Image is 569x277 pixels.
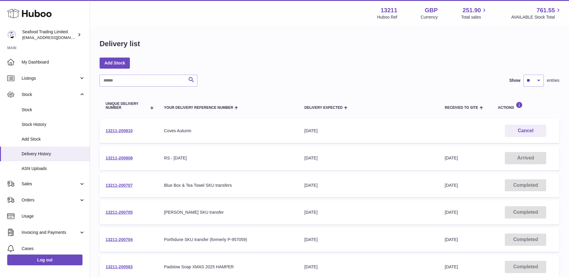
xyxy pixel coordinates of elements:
div: [DATE] [304,237,433,243]
label: Show [509,78,520,83]
strong: 13211 [381,6,397,14]
span: Orders [22,197,79,203]
span: Unique Delivery Number [106,102,147,110]
span: [EMAIL_ADDRESS][DOMAIN_NAME] [22,35,88,40]
div: Padstow Soap XMAS 2025 HAMPER [164,264,292,270]
span: Add Stock [22,136,85,142]
span: Delivery History [22,151,85,157]
a: 13211-200583 [106,264,133,269]
span: Usage [22,213,85,219]
strong: GBP [425,6,438,14]
div: Coves Autumn [164,128,292,134]
span: [DATE] [445,156,458,160]
div: [DATE] [304,155,433,161]
div: [PERSON_NAME] SKU transfer [164,210,292,215]
span: Sales [22,181,79,187]
span: [DATE] [445,264,458,269]
img: online@rickstein.com [7,30,16,39]
h1: Delivery list [100,39,140,49]
a: 13211-200810 [106,128,133,133]
div: [DATE] [304,183,433,188]
a: 13211-200808 [106,156,133,160]
div: Porthdune SKU transfer (formerly P-957059) [164,237,292,243]
span: ASN Uploads [22,166,85,171]
span: Stock [22,92,79,97]
span: [DATE] [445,237,458,242]
span: AVAILABLE Stock Total [511,14,562,20]
span: 251.90 [463,6,481,14]
span: Invoicing and Payments [22,230,79,235]
span: 761.55 [537,6,555,14]
span: My Dashboard [22,59,85,65]
span: Received to Site [445,106,478,110]
a: 251.90 Total sales [461,6,488,20]
a: 13211-200705 [106,210,133,215]
div: Seafood Trading Limited [22,29,76,40]
div: RS - [DATE] [164,155,292,161]
span: entries [547,78,559,83]
div: [DATE] [304,210,433,215]
div: [DATE] [304,264,433,270]
span: [DATE] [445,210,458,215]
a: 761.55 AVAILABLE Stock Total [511,6,562,20]
span: Total sales [461,14,488,20]
span: [DATE] [445,183,458,188]
span: Cases [22,246,85,252]
span: Listings [22,76,79,81]
a: 13211-200704 [106,237,133,242]
span: Your Delivery Reference Number [164,106,233,110]
a: Add Stock [100,58,130,68]
div: Blue Box & Tea Towel SKU transfers [164,183,292,188]
div: [DATE] [304,128,433,134]
span: Stock History [22,122,85,127]
span: Delivery Expected [304,106,343,110]
div: Huboo Ref [377,14,397,20]
span: Stock [22,107,85,113]
div: Actions [498,102,553,110]
div: Currency [421,14,438,20]
button: Cancel [505,125,546,137]
a: 13211-200707 [106,183,133,188]
a: Log out [7,255,82,265]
